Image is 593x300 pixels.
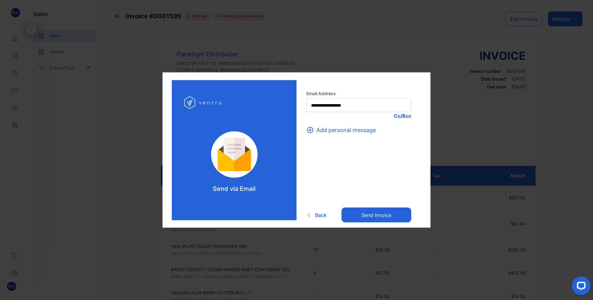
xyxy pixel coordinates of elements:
[213,184,256,193] p: Send via Email
[341,207,411,222] button: Send invoice
[567,274,593,300] iframe: LiveChat chat widget
[203,131,266,178] img: log
[306,90,411,97] label: Email Address
[184,93,223,113] img: log
[316,126,376,134] span: Add personal message
[306,112,411,120] p: Cc/Bcc
[306,126,380,134] button: Add personal message
[315,211,327,218] span: Back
